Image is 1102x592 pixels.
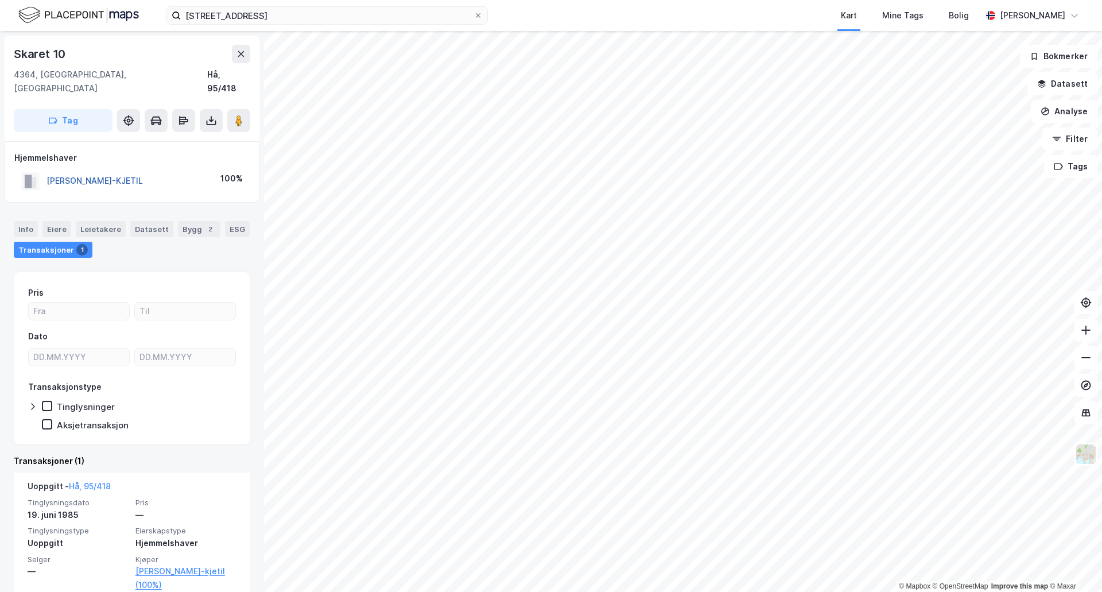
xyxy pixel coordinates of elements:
[135,536,236,550] div: Hjemmelshaver
[14,109,112,132] button: Tag
[135,555,236,564] span: Kjøper
[1020,45,1097,68] button: Bokmerker
[949,9,969,22] div: Bolig
[933,582,988,590] a: OpenStreetMap
[225,221,250,237] div: ESG
[135,564,236,592] a: [PERSON_NAME]-kjetil (100%)
[28,380,102,394] div: Transaksjonstype
[991,582,1048,590] a: Improve this map
[28,479,111,498] div: Uoppgitt -
[14,68,207,95] div: 4364, [GEOGRAPHIC_DATA], [GEOGRAPHIC_DATA]
[204,223,216,235] div: 2
[14,454,250,468] div: Transaksjoner (1)
[1000,9,1065,22] div: [PERSON_NAME]
[76,221,126,237] div: Leietakere
[28,536,129,550] div: Uoppgitt
[1027,72,1097,95] button: Datasett
[135,508,236,522] div: —
[220,172,243,185] div: 100%
[207,68,250,95] div: Hå, 95/418
[1045,537,1102,592] iframe: Chat Widget
[130,221,173,237] div: Datasett
[69,481,111,491] a: Hå, 95/418
[14,151,250,165] div: Hjemmelshaver
[57,420,129,431] div: Aksjetransaksjon
[1042,127,1097,150] button: Filter
[882,9,923,22] div: Mine Tags
[29,303,129,320] input: Fra
[28,508,129,522] div: 19. juni 1985
[1044,155,1097,178] button: Tags
[178,221,220,237] div: Bygg
[1045,537,1102,592] div: Kontrollprogram for chat
[28,330,48,343] div: Dato
[28,564,129,578] div: —
[28,555,129,564] span: Selger
[18,5,139,25] img: logo.f888ab2527a4732fd821a326f86c7f29.svg
[14,45,68,63] div: Skaret 10
[14,221,38,237] div: Info
[181,7,474,24] input: Søk på adresse, matrikkel, gårdeiere, leietakere eller personer
[1075,443,1097,465] img: Z
[42,221,71,237] div: Eiere
[57,401,115,412] div: Tinglysninger
[841,9,857,22] div: Kart
[135,303,235,320] input: Til
[76,244,88,256] div: 1
[135,498,236,508] span: Pris
[28,498,129,508] span: Tinglysningsdato
[28,526,129,536] span: Tinglysningstype
[14,242,92,258] div: Transaksjoner
[135,526,236,536] span: Eierskapstype
[1031,100,1097,123] button: Analyse
[135,349,235,366] input: DD.MM.YYYY
[29,349,129,366] input: DD.MM.YYYY
[899,582,930,590] a: Mapbox
[28,286,44,300] div: Pris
